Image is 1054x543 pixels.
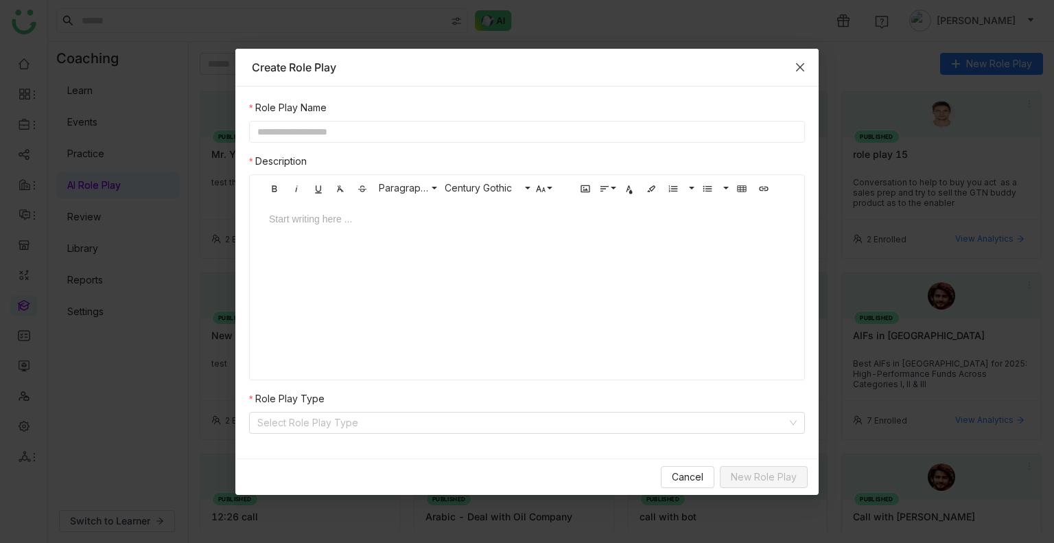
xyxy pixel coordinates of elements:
button: Font Size [533,178,554,198]
span: Cancel [672,470,703,485]
button: Italic (Ctrl+I) [286,178,307,198]
button: Ordered List [685,178,696,198]
span: Start writing here ... [255,201,799,227]
button: Clear Formatting [330,178,351,198]
button: New Role Play [720,466,808,488]
button: Insert Image (Ctrl+P) [575,178,596,198]
label: Description [249,154,307,169]
button: Insert Table [731,178,752,198]
button: Bold (Ctrl+B) [264,178,285,198]
button: Century Gothic [440,178,532,198]
label: Role Play Type [249,391,325,406]
button: Insert Link (Ctrl+K) [753,178,774,198]
button: Background Color [641,178,661,198]
div: Create Role Play [252,60,802,75]
button: Close [782,49,819,86]
label: Role Play Name [249,100,327,115]
button: Align [597,178,618,198]
span: Paragraph Format [376,182,431,194]
button: Ordered List [663,178,683,198]
button: Underline (Ctrl+U) [308,178,329,198]
span: Century Gothic [442,182,524,194]
button: Cancel [661,466,714,488]
button: Unordered List [697,178,718,198]
button: Strikethrough (Ctrl+S) [352,178,373,198]
button: Text Color [619,178,640,198]
button: Paragraph Format [374,178,438,198]
button: Unordered List [719,178,730,198]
